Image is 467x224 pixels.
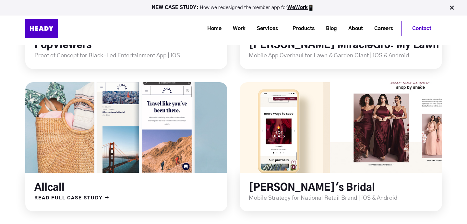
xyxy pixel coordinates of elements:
img: Heady_Logo_Web-01 (1) [25,19,58,38]
img: app emoji [308,5,314,11]
a: Careers [366,23,396,35]
span: Mobile App Overhaul for Lawn & Garden Giant | iOS & Android [249,53,409,59]
a: About [340,23,366,35]
p: How we redesigned the member app for [3,5,464,11]
a: Contact [402,21,442,36]
a: WeWork [287,5,308,10]
a: Home [199,23,225,35]
div: long term stock exchange (ltse) [25,82,227,212]
a: PopViewers [34,40,91,50]
span: Mobile Strategy for National Retail Brand | iOS & Android [249,195,397,201]
a: Work [225,23,249,35]
a: Products [284,23,318,35]
a: Blog [318,23,340,35]
img: Close Bar [449,5,455,11]
a: Allcall [34,183,65,193]
div: Navigation Menu [74,21,442,36]
a: [PERSON_NAME]'s Bridal [249,183,375,193]
strong: NEW CASE STUDY: [152,5,200,10]
div: long term stock exchange (ltse) [240,82,442,212]
a: Services [249,23,281,35]
a: [PERSON_NAME] MiracleGro: My Lawn [249,40,439,50]
span: Proof of Concept for Black-Led Entertainment App | iOS [34,53,180,59]
a: READ FULL CASE STUDY → [25,194,110,202]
